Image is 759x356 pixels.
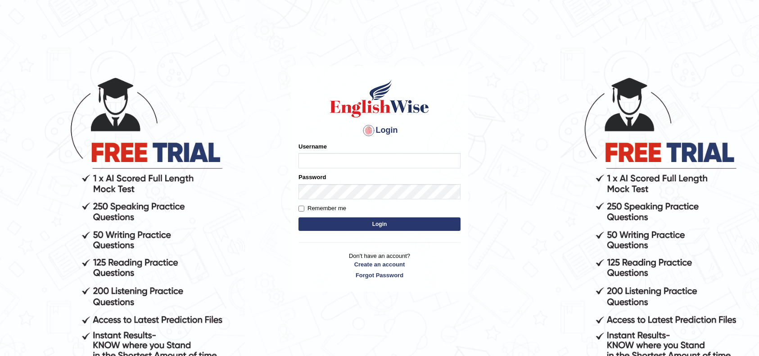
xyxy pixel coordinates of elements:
[298,217,461,231] button: Login
[298,206,304,212] input: Remember me
[298,260,461,269] a: Create an account
[298,252,461,279] p: Don't have an account?
[298,173,326,181] label: Password
[298,204,346,213] label: Remember me
[328,78,431,119] img: Logo of English Wise sign in for intelligent practice with AI
[298,271,461,279] a: Forgot Password
[298,123,461,138] h4: Login
[298,142,327,151] label: Username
